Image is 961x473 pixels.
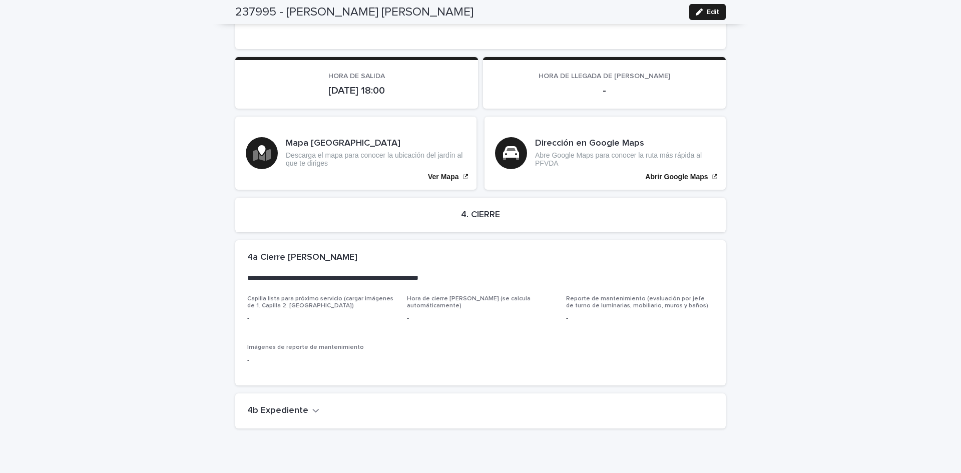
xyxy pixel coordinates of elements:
h2: 4a Cierre [PERSON_NAME] [247,252,357,263]
h2: 4. CIERRE [461,210,500,221]
button: Edit [689,4,726,20]
span: Edit [707,9,719,16]
h3: Mapa [GEOGRAPHIC_DATA] [286,138,466,149]
h3: Dirección en Google Maps [535,138,715,149]
span: HORA DE LLEGADA DE [PERSON_NAME] [539,73,670,80]
span: Imágenes de reporte de mantenimiento [247,344,364,350]
p: [DATE] 18:00 [247,85,466,97]
button: 4b Expediente [247,405,319,416]
p: - [407,313,555,324]
p: Ver Mapa [428,173,458,181]
h2: 4b Expediente [247,405,308,416]
span: Reporte de mantenimiento (evaluación por jefe de turno de luminarias, mobiliario, muros y baños) [566,296,708,309]
span: Hora de cierre [PERSON_NAME] (se calcula automáticamente) [407,296,531,309]
p: - [247,313,395,324]
p: Descarga el mapa para conocer la ubicación del jardín al que te diriges [286,151,466,168]
p: Abrir Google Maps [645,173,708,181]
p: - [495,85,714,97]
h2: 237995 - [PERSON_NAME] [PERSON_NAME] [235,5,473,20]
p: - [247,355,395,366]
span: Capilla lista para próximo servicio (cargar imágenes de 1. Capilla 2. [GEOGRAPHIC_DATA]) [247,296,393,309]
a: Ver Mapa [235,117,476,190]
a: Abrir Google Maps [485,117,726,190]
p: - [566,313,714,324]
span: HORA DE SALIDA [328,73,385,80]
p: Abre Google Maps para conocer la ruta más rápida al PFVDA [535,151,715,168]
